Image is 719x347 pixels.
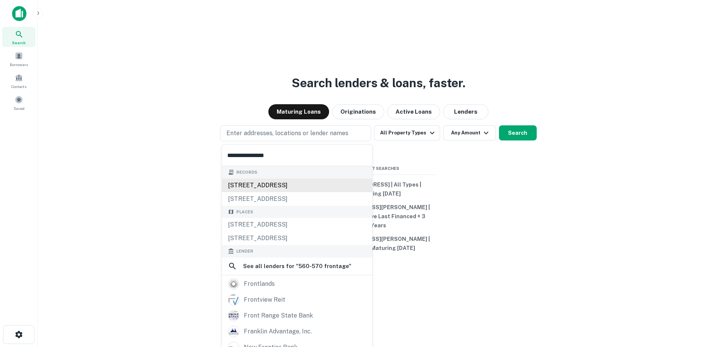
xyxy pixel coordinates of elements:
div: front range state bank [244,310,313,321]
button: All Property Types [374,125,440,140]
img: picture [228,326,239,337]
div: frontlands [244,278,275,290]
h3: Search lenders & loans, faster. [292,74,465,92]
img: picture [228,295,239,305]
div: franklin advantage, inc. [244,326,312,337]
button: [STREET_ADDRESS][PERSON_NAME] | All Types | Maturing [DATE] [322,232,435,255]
button: Maturing Loans [268,104,329,119]
div: [STREET_ADDRESS] [222,179,372,192]
span: Saved [14,105,25,111]
button: Active Loans [387,104,440,119]
button: Originations [332,104,384,119]
a: frontview reit [222,292,372,308]
div: [STREET_ADDRESS] [222,192,372,206]
span: Contacts [11,83,26,89]
img: capitalize-icon.png [12,6,26,21]
span: Lender [236,248,253,254]
img: picture [228,310,239,321]
a: franklin advantage, inc. [222,324,372,339]
div: frontview reit [244,294,285,305]
img: picture [228,279,239,289]
button: Search [499,125,537,140]
span: Places [236,209,253,215]
a: front range state bank [222,308,372,324]
button: [STREET_ADDRESS][PERSON_NAME] | All Types | Active Last Financed + 3 Years [322,200,435,232]
a: Contacts [2,71,35,91]
button: Lenders [443,104,488,119]
a: Borrowers [2,49,35,69]
span: Borrowers [10,62,28,68]
a: frontlands [222,276,372,292]
a: Saved [2,93,35,113]
button: Enter addresses, locations or lender names [220,125,371,141]
span: Recent Searches [322,165,435,172]
p: Enter addresses, locations or lender names [226,129,348,138]
span: Records [236,169,257,176]
div: [STREET_ADDRESS] [222,218,372,231]
h6: See all lenders for " 560-570 frontage " [243,262,351,271]
div: [STREET_ADDRESS] [222,231,372,245]
span: Search [12,40,26,46]
iframe: Chat Widget [681,287,719,323]
a: Search [2,27,35,47]
button: [STREET_ADDRESS] | All Types | Maturing [DATE] [322,178,435,200]
button: Any Amount [443,125,496,140]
